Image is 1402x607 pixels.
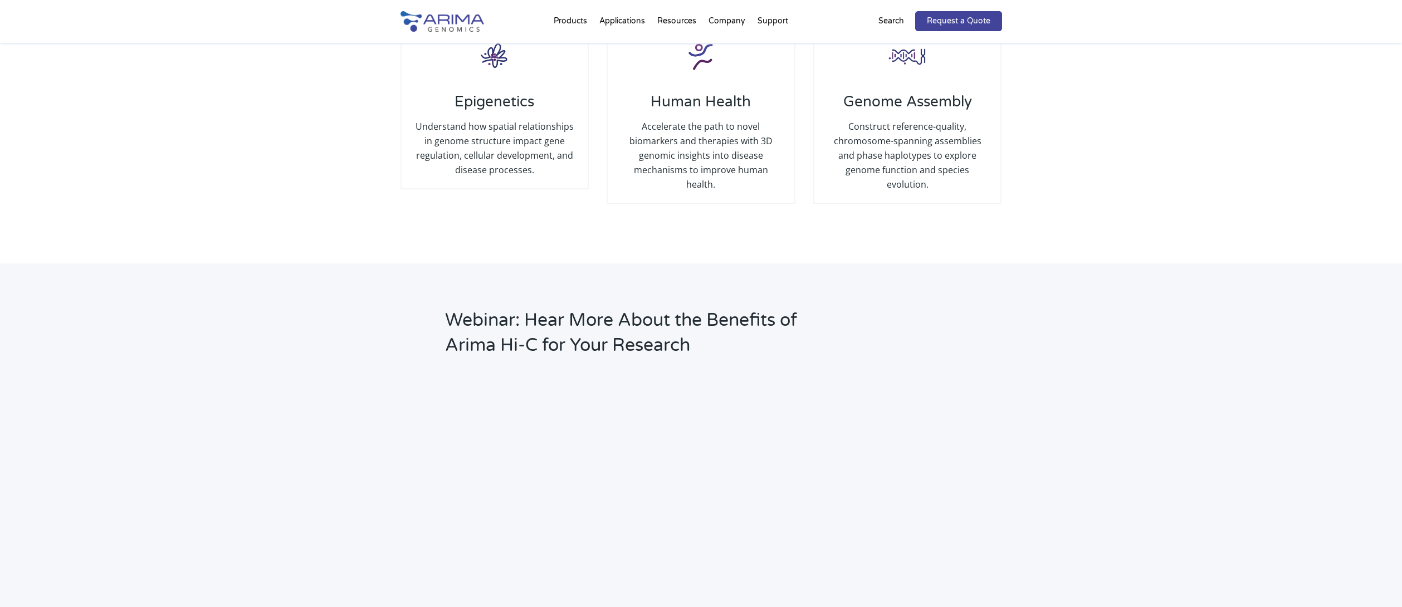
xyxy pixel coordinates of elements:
a: Request a Quote [915,11,1002,31]
p: Search [878,14,904,28]
h3: Genome Assembly [825,93,989,119]
p: Construct reference-quality, chromosome-spanning assemblies and phase haplotypes to explore genom... [825,119,989,192]
p: Accelerate the path to novel biomarkers and therapies with 3D genomic insights into disease mecha... [619,119,783,192]
img: Human-Health_Icon_Arima-Genomics.png [678,33,723,78]
h3: Human Health [619,93,783,119]
img: Epigenetics_Icon_Arima-Genomics.png [472,33,517,78]
p: Understand how spatial relationships in genome structure impact gene regulation, cellular develop... [413,119,577,177]
img: Arima-Genomics-logo [400,11,484,32]
h2: Webinar: Hear More About the Benefits of Arima Hi-C for Your Research [445,308,843,366]
h3: Epigenetics [413,93,577,119]
img: Genome-Assembly_Icon_Arima-Genomics.png [885,33,930,78]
